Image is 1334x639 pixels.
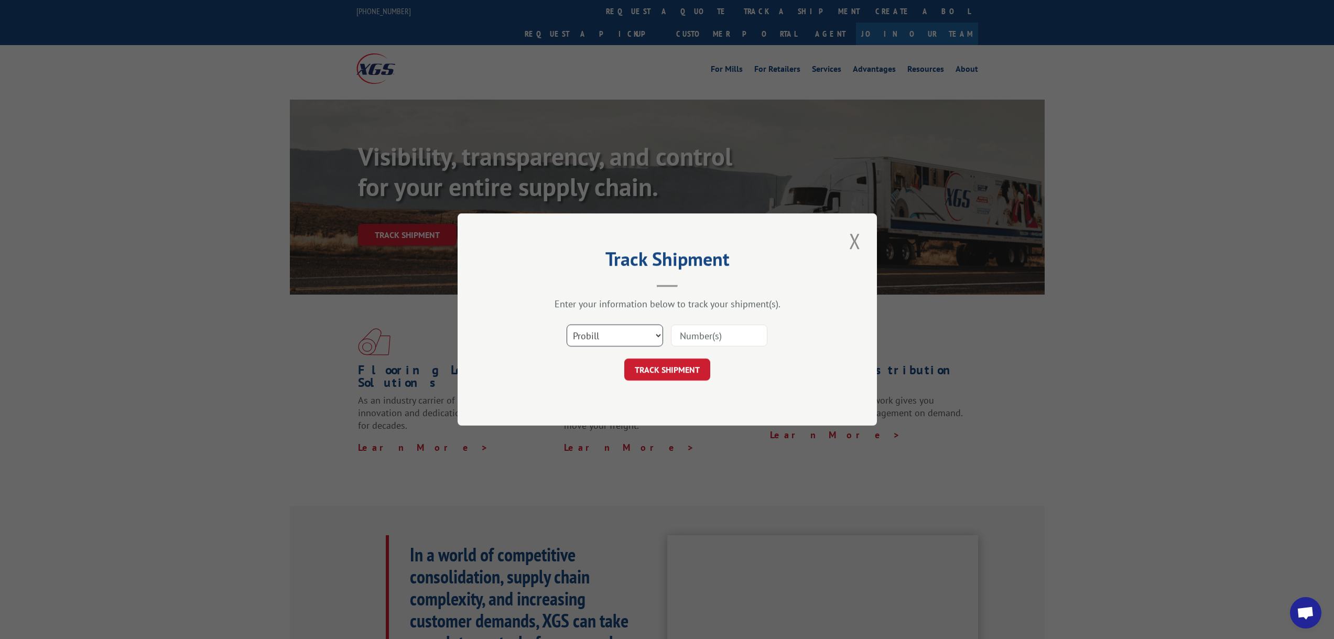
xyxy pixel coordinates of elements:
[671,324,767,346] input: Number(s)
[510,252,825,272] h2: Track Shipment
[510,298,825,310] div: Enter your information below to track your shipment(s).
[846,226,864,255] button: Close modal
[1290,597,1321,629] a: Open chat
[624,359,710,381] button: TRACK SHIPMENT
